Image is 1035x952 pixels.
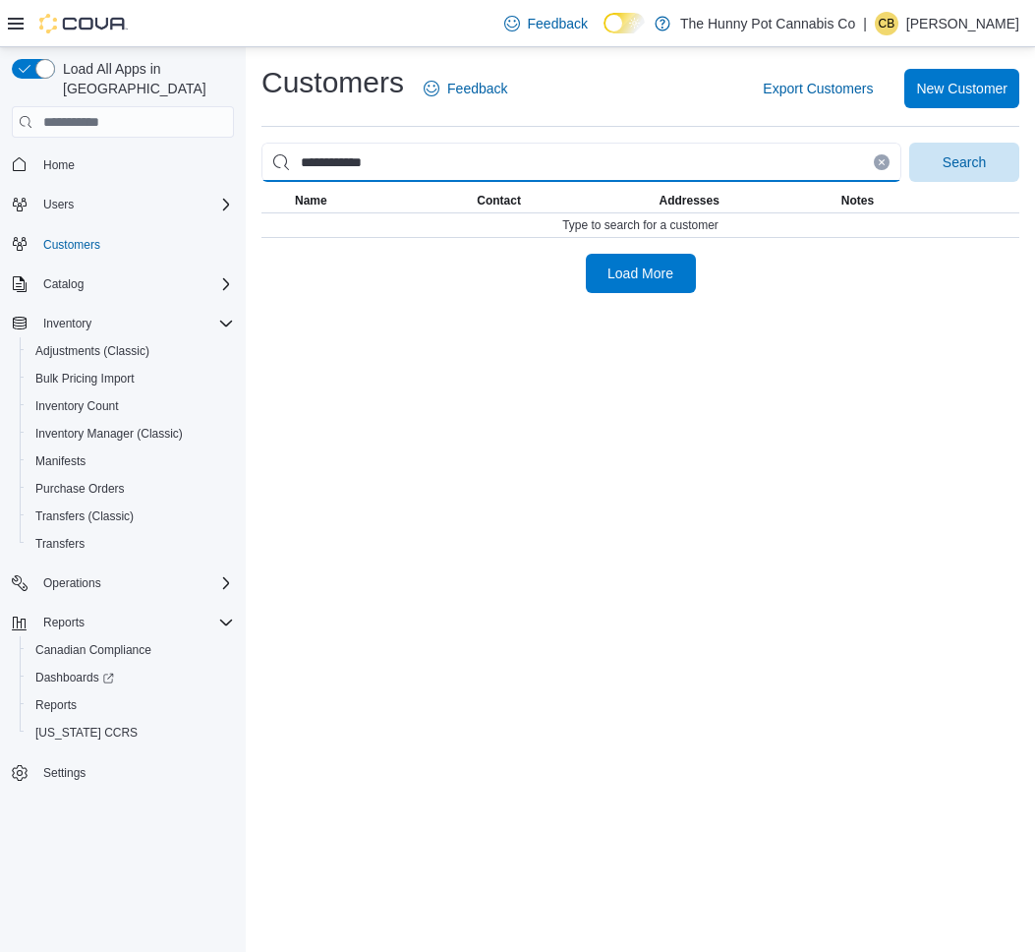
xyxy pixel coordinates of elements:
span: Adjustments (Classic) [28,339,234,363]
button: Bulk Pricing Import [20,365,242,392]
span: Inventory [35,312,234,335]
button: Inventory [4,310,242,337]
span: Home [43,157,75,173]
span: Settings [35,760,234,785]
button: Adjustments (Classic) [20,337,242,365]
p: The Hunny Pot Cannabis Co [680,12,855,35]
span: Settings [43,765,86,781]
button: Load More [586,254,696,293]
button: Clear input [874,154,890,170]
span: Inventory Count [28,394,234,418]
h1: Customers [261,63,404,102]
button: Catalog [35,272,91,296]
a: Manifests [28,449,93,473]
span: Reports [43,615,85,630]
span: Operations [43,575,101,591]
button: Reports [4,609,242,636]
button: Search [909,143,1019,182]
a: Feedback [416,69,515,108]
span: Operations [35,571,234,595]
span: Dark Mode [604,33,604,34]
button: Inventory Manager (Classic) [20,420,242,447]
span: Contact [477,193,521,208]
a: Reports [28,693,85,717]
span: [US_STATE] CCRS [35,725,138,741]
span: Inventory Count [35,398,119,414]
button: New Customer [904,69,1019,108]
span: Load All Apps in [GEOGRAPHIC_DATA] [55,59,234,98]
button: [US_STATE] CCRS [20,719,242,746]
span: Customers [35,232,234,257]
span: CB [879,12,895,35]
a: Feedback [496,4,596,43]
button: Inventory [35,312,99,335]
span: Notes [841,193,874,208]
span: Inventory [43,316,91,331]
span: Transfers (Classic) [28,505,234,528]
span: Feedback [528,14,588,33]
span: New Customer [916,79,1007,98]
span: Catalog [43,276,84,292]
span: Transfers [28,532,234,556]
a: Canadian Compliance [28,638,159,662]
span: Reports [28,693,234,717]
a: Inventory Manager (Classic) [28,422,191,446]
span: Bulk Pricing Import [28,367,234,390]
button: Operations [35,571,109,595]
span: Canadian Compliance [28,638,234,662]
span: Addresses [660,193,719,208]
span: Name [295,193,327,208]
span: Canadian Compliance [35,642,151,658]
button: Purchase Orders [20,475,242,503]
span: Export Customers [763,79,873,98]
a: Dashboards [20,664,242,691]
a: Settings [35,761,93,785]
span: Dashboards [28,666,234,689]
span: Catalog [35,272,234,296]
a: Transfers [28,532,92,556]
a: Customers [35,233,108,257]
button: Reports [20,691,242,719]
nav: Complex example [12,142,234,838]
span: Inventory Manager (Classic) [28,422,234,446]
button: Inventory Count [20,392,242,420]
span: Customers [43,237,100,253]
span: Inventory Manager (Classic) [35,426,183,442]
p: [PERSON_NAME] [906,12,1019,35]
span: Reports [35,611,234,634]
span: Reports [35,697,77,713]
button: Transfers [20,530,242,558]
a: Bulk Pricing Import [28,367,143,390]
button: Customers [4,230,242,259]
button: Settings [4,758,242,787]
div: Christina Brown [875,12,898,35]
img: Cova [39,14,128,33]
button: Catalog [4,270,242,298]
button: Manifests [20,447,242,475]
span: Type to search for a customer [562,217,719,233]
span: Manifests [35,453,86,469]
span: Transfers [35,536,85,552]
span: Transfers (Classic) [35,508,134,524]
a: Purchase Orders [28,477,133,501]
button: Reports [35,611,92,634]
button: Home [4,149,242,178]
button: Transfers (Classic) [20,503,242,530]
span: Adjustments (Classic) [35,343,149,359]
a: [US_STATE] CCRS [28,721,145,744]
button: Canadian Compliance [20,636,242,664]
a: Adjustments (Classic) [28,339,157,363]
span: Users [43,197,74,212]
button: Users [35,193,82,216]
span: Search [943,152,986,172]
span: Washington CCRS [28,721,234,744]
input: Dark Mode [604,13,645,33]
span: Bulk Pricing Import [35,371,135,387]
a: Home [35,153,83,177]
a: Dashboards [28,666,122,689]
button: Users [4,191,242,218]
span: Home [35,151,234,176]
p: | [863,12,867,35]
button: Export Customers [755,69,881,108]
a: Inventory Count [28,394,127,418]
